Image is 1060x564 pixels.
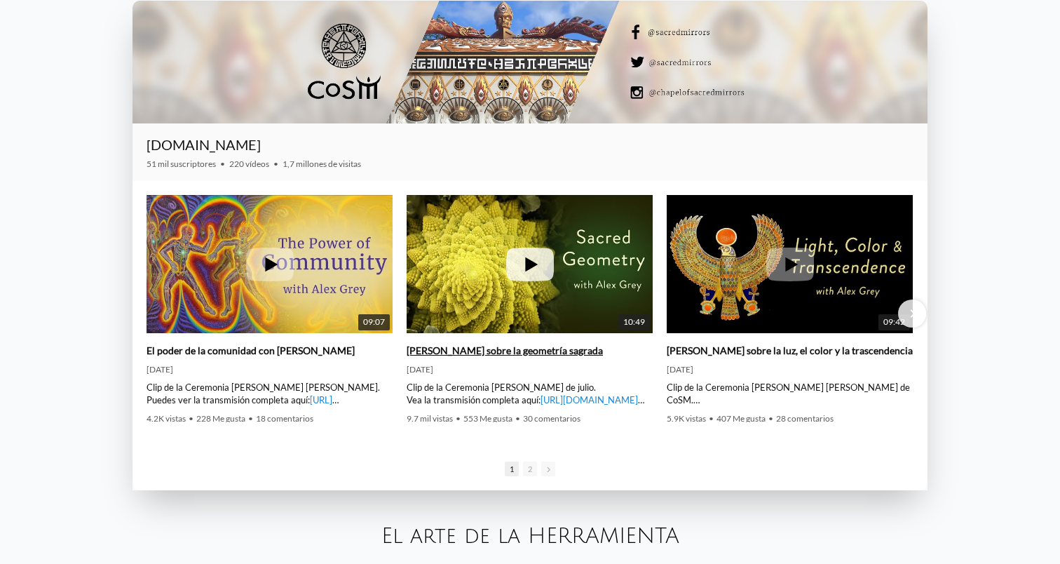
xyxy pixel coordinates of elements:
a: Alex Grey sobre la luz, el color y la trascendencia 09:42 [667,195,913,333]
font: 18 comentarios [256,413,313,424]
font: Clip de la Ceremonia [PERSON_NAME] [PERSON_NAME]. [147,382,380,393]
font: Vea la transmisión completa aquí: [407,394,541,405]
font: • [515,413,520,424]
a: El arte de la HERRAMIENTA [381,525,679,548]
font: 553 Me gusta [463,413,512,424]
a: El poder de la comunidad con Alex Grey 09:07 [147,195,393,333]
font: 51 mil suscriptores [147,159,216,169]
font: 407 Me gusta [716,413,766,424]
font: 30 comentarios [523,413,580,424]
font: [DATE] [407,364,433,375]
font: [PERSON_NAME] sobre la luz, el color y la trascendencia [667,344,913,356]
font: 228 Me gusta [196,413,245,424]
font: 1,7 millones de visitas [283,159,361,169]
a: Alex Grey sobre la geometría sagrada 10:49 [407,195,653,333]
font: Clip de la Ceremonia [PERSON_NAME] de julio. [407,382,596,393]
img: Alex Grey sobre la geometría sagrada [407,172,653,356]
font: 10:49 [623,316,645,327]
a: [PERSON_NAME] sobre la luz, el color y la trascendencia [667,344,913,357]
font: 09:42 [883,316,905,327]
font: Clip de la Ceremonia [PERSON_NAME] [PERSON_NAME] de CoSM. [667,382,910,405]
font: 28 comentarios [776,413,834,424]
a: El poder de la comunidad con [PERSON_NAME] [147,344,355,357]
img: Alex Grey sobre la luz, el color y la trascendencia [667,172,913,356]
font: 4.2K vistas [147,413,186,424]
font: 2 [528,464,532,474]
font: • [768,413,773,424]
font: • [189,413,193,424]
font: 09:07 [363,316,385,327]
font: 1 [510,464,514,474]
font: 5.9K vistas [667,413,706,424]
font: 9.7 mil vistas [407,413,453,424]
font: • [456,413,461,424]
a: [PERSON_NAME] sobre la geometría sagrada [407,344,603,357]
font: • [709,413,714,424]
font: Puedes ver la transmisión completa aquí: [147,394,310,405]
font: [DATE] [147,364,173,375]
font: • [248,413,253,424]
a: [URL][DOMAIN_NAME] [147,394,339,418]
font: El poder de la comunidad con [PERSON_NAME] [147,344,355,356]
iframe: Suscríbete a CoSM.TV en YouTube [829,142,913,159]
font: [DATE] [667,364,693,375]
font: [PERSON_NAME] sobre la geometría sagrada [407,344,603,356]
font: • [220,159,225,169]
a: [DOMAIN_NAME] [147,136,261,153]
img: El poder de la comunidad con Alex Grey [147,172,393,356]
a: [URL][DOMAIN_NAME] [541,394,638,405]
font: 220 vídeos [229,159,269,169]
font: • [273,159,278,169]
